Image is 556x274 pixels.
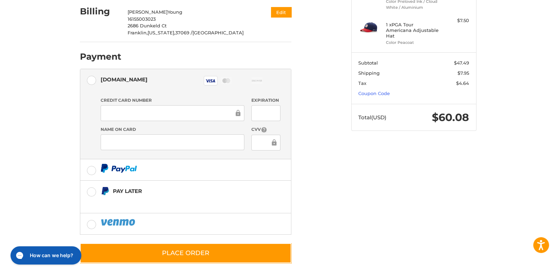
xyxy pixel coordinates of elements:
span: 16155003023 [128,16,156,22]
span: Tax [358,80,366,86]
div: $7.50 [441,17,469,24]
iframe: Gorgias live chat messenger [7,244,83,267]
span: 37069 / [175,30,192,35]
span: $47.49 [454,60,469,66]
button: Edit [271,7,291,17]
a: Coupon Code [358,91,390,96]
span: Subtotal [358,60,378,66]
span: [GEOGRAPHIC_DATA] [192,30,244,35]
span: 2686 Dunkeld Ct [128,23,167,28]
span: $4.64 [456,80,469,86]
span: [US_STATE], [148,30,175,35]
span: Total (USD) [358,114,386,121]
label: Credit Card Number [101,97,244,103]
div: Pay Later [113,185,247,197]
span: Franklin, [128,30,148,35]
button: Place Order [80,243,291,263]
label: Name on Card [101,126,244,133]
span: [PERSON_NAME] [128,9,168,15]
span: $60.08 [432,111,469,124]
h2: Payment [80,51,121,62]
li: Color Peacoat [386,40,440,46]
img: Pay Later icon [101,187,109,195]
label: Expiration [251,97,280,103]
h4: 1 x PGA Tour Americana Adjustable Hat [386,22,440,39]
div: [DOMAIN_NAME] [101,74,148,85]
img: PayPal icon [101,164,137,173]
img: PayPal icon [101,218,136,227]
label: CVV [251,126,280,133]
iframe: PayPal Message 1 [101,199,247,205]
span: Young [168,9,182,15]
span: $7.95 [457,70,469,76]
h2: Billing [80,6,121,17]
span: Shipping [358,70,380,76]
